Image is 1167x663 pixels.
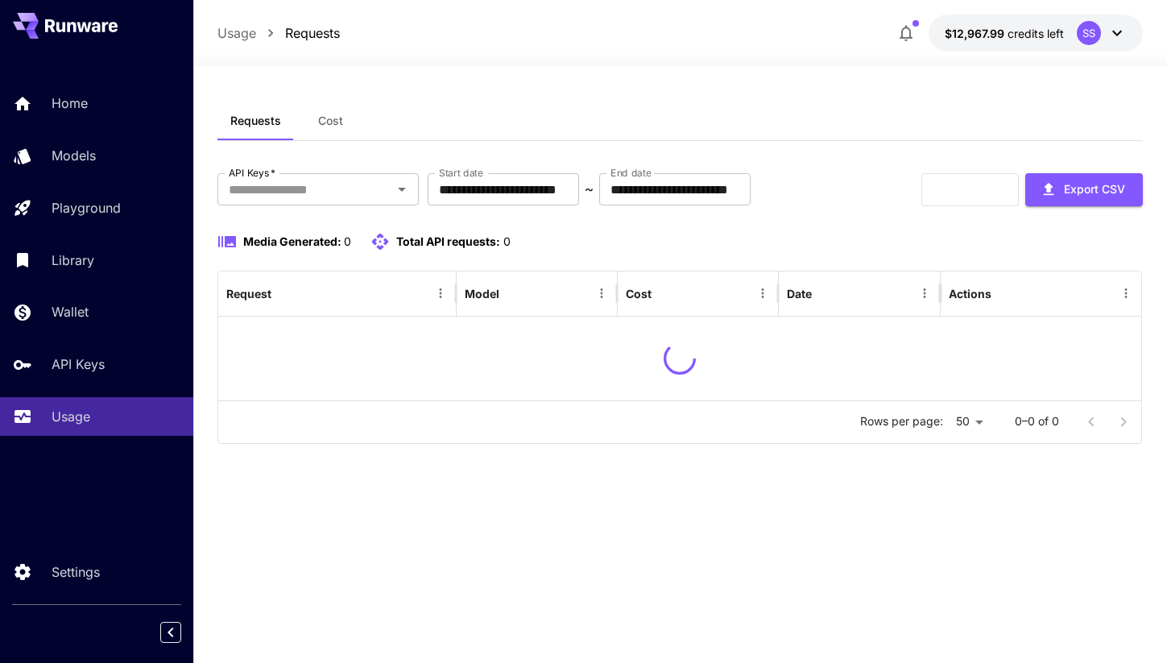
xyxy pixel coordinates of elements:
[929,15,1143,52] button: $12,967.98557SS
[429,282,452,305] button: Menu
[653,282,676,305] button: Sort
[813,282,836,305] button: Sort
[230,114,281,128] span: Requests
[626,287,652,300] div: Cost
[243,234,341,248] span: Media Generated:
[945,27,1008,40] span: $12,967.99
[585,180,594,199] p: ~
[1077,21,1101,45] div: SS
[226,287,271,300] div: Request
[273,282,296,305] button: Sort
[503,234,511,248] span: 0
[1115,282,1137,305] button: Menu
[1015,413,1059,429] p: 0–0 of 0
[172,618,193,647] div: Collapse sidebar
[285,23,340,43] a: Requests
[344,234,351,248] span: 0
[949,287,991,300] div: Actions
[396,234,500,248] span: Total API requests:
[52,302,89,321] p: Wallet
[217,23,340,43] nav: breadcrumb
[52,407,90,426] p: Usage
[52,198,121,218] p: Playground
[950,410,989,433] div: 50
[52,93,88,113] p: Home
[913,282,936,305] button: Menu
[318,114,343,128] span: Cost
[52,562,100,582] p: Settings
[1008,27,1064,40] span: credits left
[391,178,413,201] button: Open
[787,287,812,300] div: Date
[465,287,499,300] div: Model
[52,354,105,374] p: API Keys
[501,282,523,305] button: Sort
[229,166,275,180] label: API Keys
[52,146,96,165] p: Models
[860,413,943,429] p: Rows per page:
[590,282,613,305] button: Menu
[160,622,181,643] button: Collapse sidebar
[217,23,256,43] a: Usage
[610,166,651,180] label: End date
[439,166,483,180] label: Start date
[751,282,774,305] button: Menu
[945,25,1064,42] div: $12,967.98557
[1025,173,1143,206] button: Export CSV
[52,251,94,270] p: Library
